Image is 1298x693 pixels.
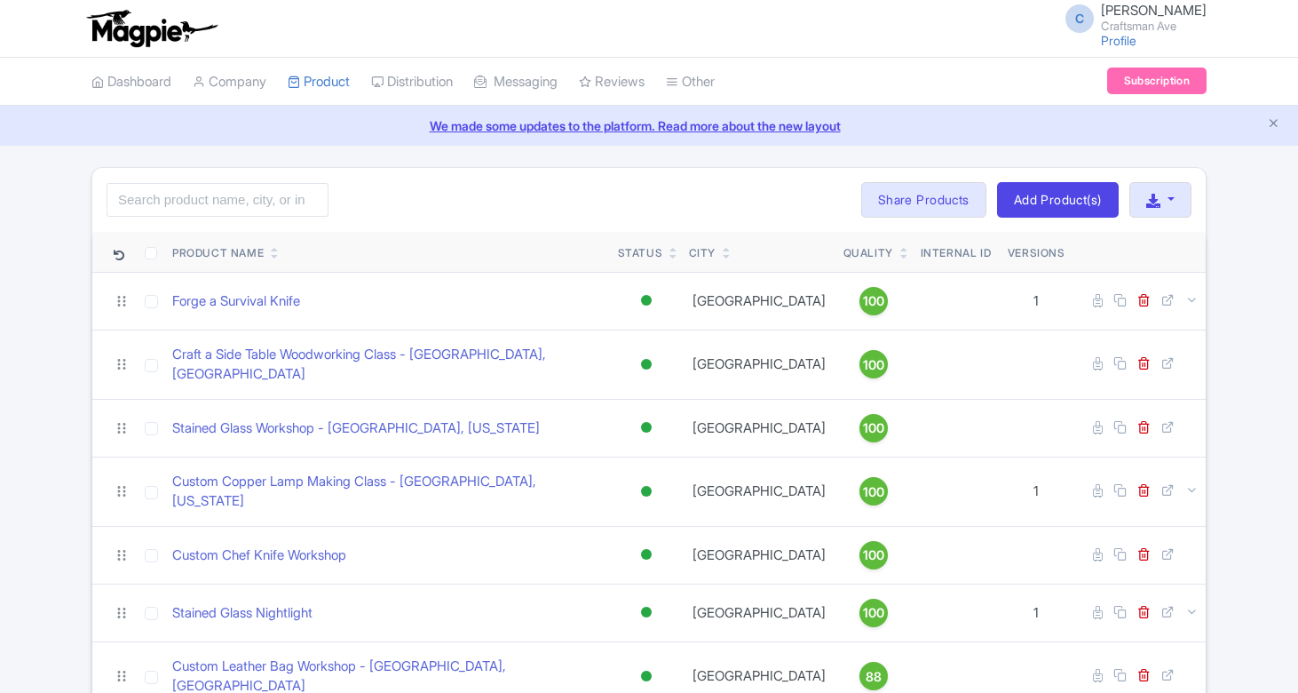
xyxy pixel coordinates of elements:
[666,58,715,107] a: Other
[866,667,882,687] span: 88
[843,599,904,627] a: 100
[843,662,904,690] a: 88
[172,245,264,261] div: Product Name
[172,472,604,512] a: Custom Copper Lamp Making Class - [GEOGRAPHIC_DATA], [US_STATE]
[1001,232,1072,273] th: Versions
[911,232,1001,273] th: Internal ID
[11,116,1287,135] a: We made some updates to the platform. Read more about the new layout
[863,418,884,438] span: 100
[1101,33,1136,48] a: Profile
[682,584,836,641] td: [GEOGRAPHIC_DATA]
[1107,68,1207,94] a: Subscription
[1101,20,1207,32] small: Craftsman Ave
[843,350,904,378] a: 100
[91,58,171,107] a: Dashboard
[682,399,836,457] td: [GEOGRAPHIC_DATA]
[1033,482,1039,499] span: 1
[1055,4,1207,32] a: C [PERSON_NAME] Craftsman Ave
[843,541,904,570] a: 100
[637,664,655,689] div: Active
[193,58,266,107] a: Company
[172,418,540,439] a: Stained Glass Workshop - [GEOGRAPHIC_DATA], [US_STATE]
[863,546,884,565] span: 100
[172,345,604,385] a: Craft a Side Table Woodworking Class - [GEOGRAPHIC_DATA], [GEOGRAPHIC_DATA]
[172,291,300,312] a: Forge a Survival Knife
[371,58,453,107] a: Distribution
[637,479,655,505] div: Active
[843,245,893,261] div: Quality
[997,182,1119,218] a: Add Product(s)
[637,288,655,314] div: Active
[172,546,346,566] a: Custom Chef Knife Workshop
[682,330,836,399] td: [GEOGRAPHIC_DATA]
[107,183,328,217] input: Search product name, city, or interal id
[474,58,558,107] a: Messaging
[618,245,663,261] div: Status
[1267,115,1280,135] button: Close announcement
[1033,604,1039,621] span: 1
[1101,2,1207,19] span: [PERSON_NAME]
[288,58,350,107] a: Product
[863,482,884,502] span: 100
[83,9,220,48] img: logo-ab69f6fb50320c5b225c76a69d11143b.png
[1033,292,1039,309] span: 1
[863,355,884,375] span: 100
[682,457,836,526] td: [GEOGRAPHIC_DATA]
[843,477,904,506] a: 100
[682,272,836,330] td: [GEOGRAPHIC_DATA]
[843,287,904,315] a: 100
[843,414,904,442] a: 100
[689,245,716,261] div: City
[861,182,986,218] a: Share Products
[682,526,836,584] td: [GEOGRAPHIC_DATA]
[863,603,884,623] span: 100
[1065,4,1094,33] span: C
[172,603,313,624] a: Stained Glass Nightlight
[637,600,655,625] div: Active
[637,352,655,378] div: Active
[863,291,884,311] span: 100
[637,542,655,568] div: Active
[579,58,645,107] a: Reviews
[637,415,655,441] div: Active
